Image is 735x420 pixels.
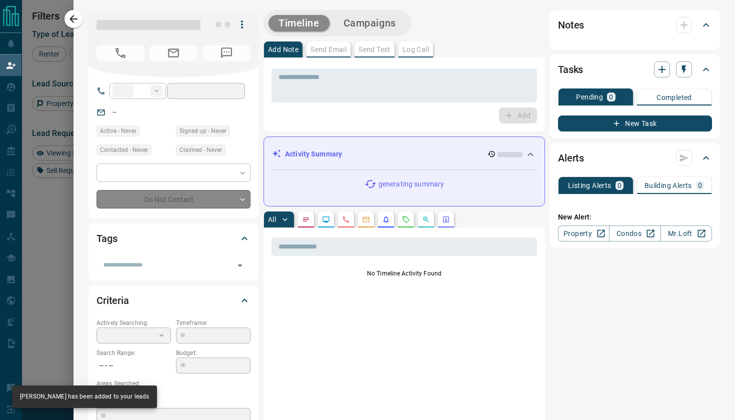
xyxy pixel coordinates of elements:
[233,258,247,272] button: Open
[176,348,250,357] p: Budget:
[342,215,350,223] svg: Calls
[176,318,250,327] p: Timeframe:
[268,216,276,223] p: All
[271,269,537,278] p: No Timeline Activity Found
[100,126,136,136] span: Active - Never
[558,13,712,37] div: Notes
[609,93,613,100] p: 0
[558,146,712,170] div: Alerts
[333,15,406,31] button: Campaigns
[656,94,692,101] p: Completed
[558,115,712,131] button: New Task
[382,215,390,223] svg: Listing Alerts
[422,215,430,223] svg: Opportunities
[568,182,611,189] p: Listing Alerts
[96,45,144,61] span: No Number
[362,215,370,223] svg: Emails
[100,145,148,155] span: Contacted - Never
[149,45,197,61] span: No Email
[402,215,410,223] svg: Requests
[322,215,330,223] svg: Lead Browsing Activity
[660,225,712,241] a: Mr.Loft
[268,46,298,53] p: Add Note
[179,126,226,136] span: Signed up - Never
[644,182,692,189] p: Building Alerts
[202,45,250,61] span: No Number
[96,226,250,250] div: Tags
[179,145,222,155] span: Claimed - Never
[285,149,342,159] p: Activity Summary
[558,225,609,241] a: Property
[558,17,584,33] h2: Notes
[96,318,171,327] p: Actively Searching:
[96,190,250,208] div: Do Not Contact
[302,215,310,223] svg: Notes
[272,145,536,163] div: Activity Summary
[698,182,702,189] p: 0
[378,179,444,189] p: generating summary
[558,57,712,81] div: Tasks
[96,379,250,388] p: Areas Searched:
[96,292,129,308] h2: Criteria
[96,230,117,246] h2: Tags
[558,150,584,166] h2: Alerts
[576,93,603,100] p: Pending
[20,388,149,405] div: [PERSON_NAME] has been added to your leads
[96,357,171,374] p: -- - --
[112,108,116,116] a: --
[442,215,450,223] svg: Agent Actions
[96,348,171,357] p: Search Range:
[558,212,712,222] p: New Alert:
[558,61,583,77] h2: Tasks
[96,288,250,312] div: Criteria
[617,182,621,189] p: 0
[96,399,250,408] p: Motivation:
[609,225,660,241] a: Condos
[268,15,329,31] button: Timeline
